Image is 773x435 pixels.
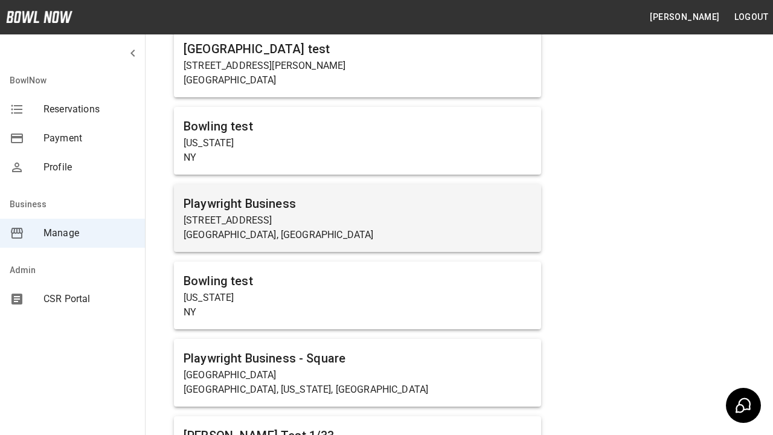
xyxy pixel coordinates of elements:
p: [GEOGRAPHIC_DATA] [184,73,531,88]
p: [GEOGRAPHIC_DATA], [GEOGRAPHIC_DATA] [184,228,531,242]
span: CSR Portal [43,292,135,306]
span: Manage [43,226,135,240]
p: [GEOGRAPHIC_DATA] [184,368,531,382]
h6: Playwright Business [184,194,531,213]
span: Profile [43,160,135,175]
span: Payment [43,131,135,146]
p: NY [184,305,531,320]
h6: [GEOGRAPHIC_DATA] test [184,39,531,59]
img: logo [6,11,72,23]
p: [US_STATE] [184,136,531,150]
button: Logout [730,6,773,28]
span: Reservations [43,102,135,117]
button: [PERSON_NAME] [645,6,724,28]
p: [US_STATE] [184,291,531,305]
p: [STREET_ADDRESS] [184,213,531,228]
h6: Bowling test [184,271,531,291]
h6: Playwright Business - Square [184,349,531,368]
p: [STREET_ADDRESS][PERSON_NAME] [184,59,531,73]
p: NY [184,150,531,165]
h6: Bowling test [184,117,531,136]
p: [GEOGRAPHIC_DATA], [US_STATE], [GEOGRAPHIC_DATA] [184,382,531,397]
